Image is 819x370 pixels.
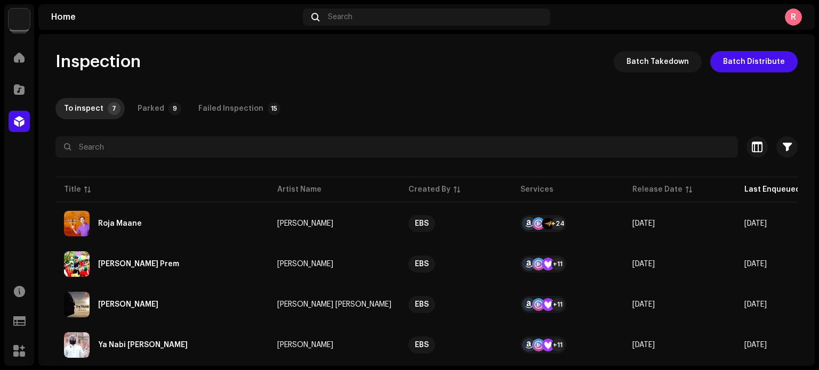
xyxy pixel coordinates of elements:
[744,341,767,349] span: Nov 12, 2024
[415,256,429,273] div: EBS
[51,13,299,21] div: Home
[551,258,564,270] div: +11
[744,260,767,268] span: Nov 13, 2024
[198,98,263,119] div: Failed Inspection
[328,13,352,21] span: Search
[98,220,142,227] div: Roja Maane
[277,220,391,227] span: Asif Akbar
[551,339,564,351] div: +11
[744,220,767,227] span: Nov 13, 2024
[551,298,564,311] div: +11
[9,9,30,30] img: 71b606cd-cf1a-4591-9c5c-2aa0cd6267be
[138,98,164,119] div: Parked
[64,332,90,358] img: 7b0f7e38-8f32-4153-94a3-3fc033ad45cb
[632,184,682,195] div: Release Date
[632,341,655,349] span: Nov 12, 2024
[55,51,141,72] span: Inspection
[64,292,90,317] img: 98c05127-841c-4d31-935e-afd75d309593
[408,296,503,313] span: EBS
[98,341,188,349] div: Ya Nabi Salam Alaika
[64,211,90,236] img: 4084dad9-4f03-4118-87e0-98871fa1daad
[277,260,333,268] div: [PERSON_NAME]
[64,251,90,277] img: 7edcdfa3-aaf8-40af-8bd0-b350317103ce
[108,102,121,115] p-badge: 7
[632,301,655,308] span: Mar 20, 2018
[632,220,655,227] span: Nov 13, 2024
[277,301,391,308] span: Sayed Abdul Hadi
[415,215,429,232] div: EBS
[710,51,798,72] button: Batch Distribute
[614,51,702,72] button: Batch Takedown
[277,301,391,308] div: [PERSON_NAME] [PERSON_NAME]
[277,341,333,349] div: [PERSON_NAME]
[551,217,564,230] div: +24
[408,336,503,353] span: EBS
[785,9,802,26] div: R
[98,260,179,268] div: Baishakhi Prem
[64,184,81,195] div: Title
[64,98,103,119] div: To inspect
[632,260,655,268] span: Apr 16, 2018
[415,336,429,353] div: EBS
[408,256,503,273] span: EBS
[627,51,689,72] span: Batch Takedown
[168,102,181,115] p-badge: 9
[408,184,451,195] div: Created By
[723,51,785,72] span: Batch Distribute
[277,341,391,349] span: Abdul Kayum
[277,220,333,227] div: [PERSON_NAME]
[277,260,391,268] span: Kumar Bishwajit
[98,301,158,308] div: Bishwa Bibek
[415,296,429,313] div: EBS
[268,102,280,115] p-badge: 15
[408,215,503,232] span: EBS
[55,136,738,158] input: Search
[744,301,767,308] span: Nov 12, 2024
[744,184,800,195] div: Last Enqueued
